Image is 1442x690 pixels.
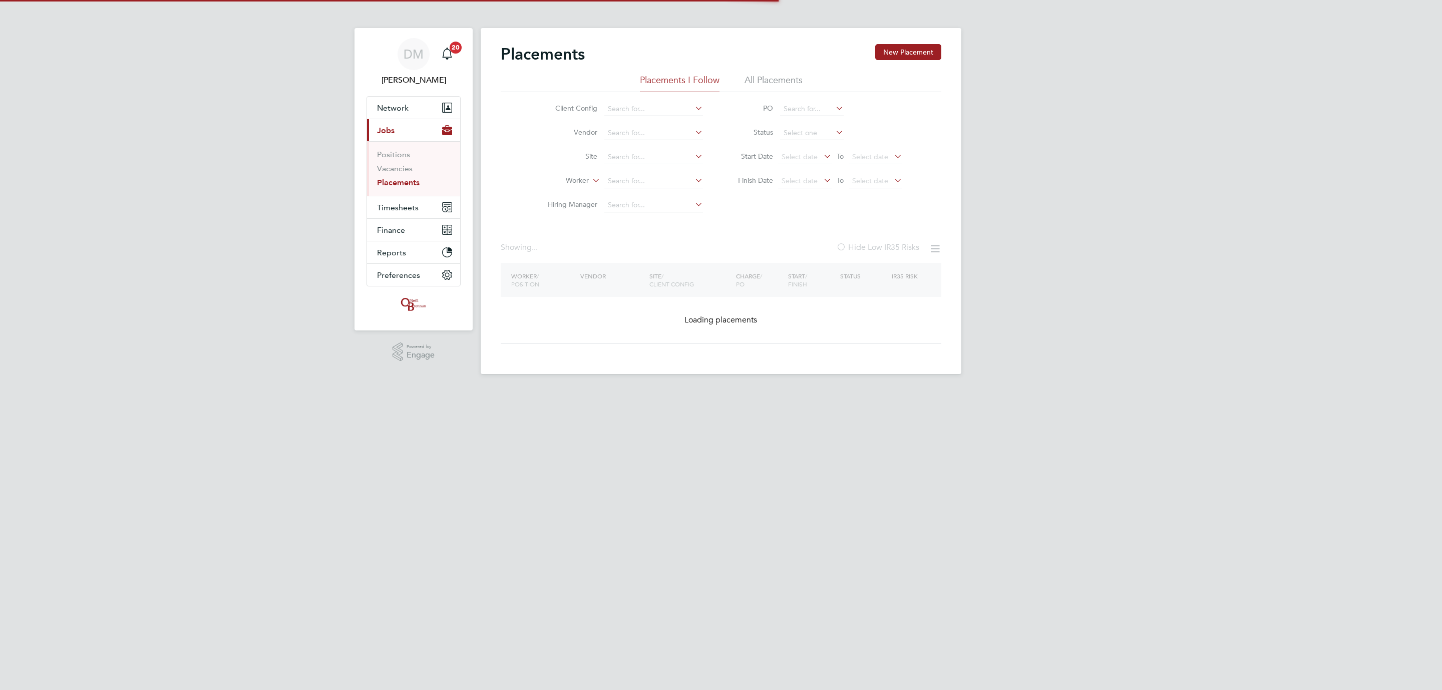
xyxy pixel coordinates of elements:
[836,242,919,252] label: Hide Low IR35 Risks
[540,152,597,161] label: Site
[377,178,420,187] a: Placements
[834,174,847,187] span: To
[745,74,803,92] li: All Placements
[728,128,773,137] label: Status
[780,102,844,116] input: Search for...
[377,248,406,257] span: Reports
[604,126,703,140] input: Search for...
[367,219,460,241] button: Finance
[875,44,941,60] button: New Placement
[540,200,597,209] label: Hiring Manager
[377,126,395,135] span: Jobs
[604,102,703,116] input: Search for...
[604,150,703,164] input: Search for...
[852,152,888,161] span: Select date
[377,103,409,113] span: Network
[450,42,462,54] span: 20
[437,38,457,70] a: 20
[407,351,435,360] span: Engage
[367,141,460,196] div: Jobs
[728,176,773,185] label: Finish Date
[399,296,428,312] img: oneillandbrennan-logo-retina.png
[532,242,538,252] span: ...
[377,225,405,235] span: Finance
[407,342,435,351] span: Powered by
[393,342,435,362] a: Powered byEngage
[501,44,585,64] h2: Placements
[367,38,461,86] a: DM[PERSON_NAME]
[782,176,818,185] span: Select date
[604,174,703,188] input: Search for...
[367,74,461,86] span: Danielle Murphy
[540,128,597,137] label: Vendor
[782,152,818,161] span: Select date
[354,28,473,330] nav: Main navigation
[377,164,413,173] a: Vacancies
[367,241,460,263] button: Reports
[367,119,460,141] button: Jobs
[404,48,424,61] span: DM
[604,198,703,212] input: Search for...
[728,152,773,161] label: Start Date
[501,242,540,253] div: Showing
[367,196,460,218] button: Timesheets
[728,104,773,113] label: PO
[531,176,589,186] label: Worker
[377,270,420,280] span: Preferences
[834,150,847,163] span: To
[852,176,888,185] span: Select date
[367,264,460,286] button: Preferences
[540,104,597,113] label: Client Config
[367,97,460,119] button: Network
[377,203,419,212] span: Timesheets
[367,296,461,312] a: Go to home page
[377,150,410,159] a: Positions
[780,126,844,140] input: Select one
[640,74,719,92] li: Placements I Follow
